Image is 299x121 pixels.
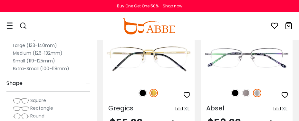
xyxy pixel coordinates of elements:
[103,36,195,82] img: Gold Gregics - Titanium ,Adjust Nose Pads
[122,18,175,34] img: abbeglasses.com
[159,3,182,9] a: Shop now
[108,104,133,113] span: Gregics
[13,113,29,119] img: Round.png
[242,89,250,97] img: Gun
[13,98,29,104] img: Square.png
[13,57,55,65] label: Small (119-125mm)
[184,105,189,113] div: XL
[13,105,29,112] img: Rectangle.png
[231,89,239,97] img: Black
[206,104,224,113] span: Absel
[86,76,90,91] span: -
[13,65,69,72] label: Extra-Small (100-118mm)
[30,105,53,111] span: Rectangle
[253,89,261,97] img: Silver
[30,97,46,104] span: Square
[163,3,182,9] div: Shop now
[201,36,293,82] img: Silver Absel - Titanium ,Adjust Nose Pads
[30,113,44,119] span: Round
[13,49,63,57] label: Medium (126-132mm)
[13,42,57,49] label: Large (133-140mm)
[149,89,158,97] img: Gold
[117,3,159,9] div: Buy One Get One 50%
[6,76,23,91] span: Shape
[139,89,147,97] img: Black
[175,107,183,111] img: size ruler
[273,107,281,111] img: size ruler
[282,105,287,113] div: XL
